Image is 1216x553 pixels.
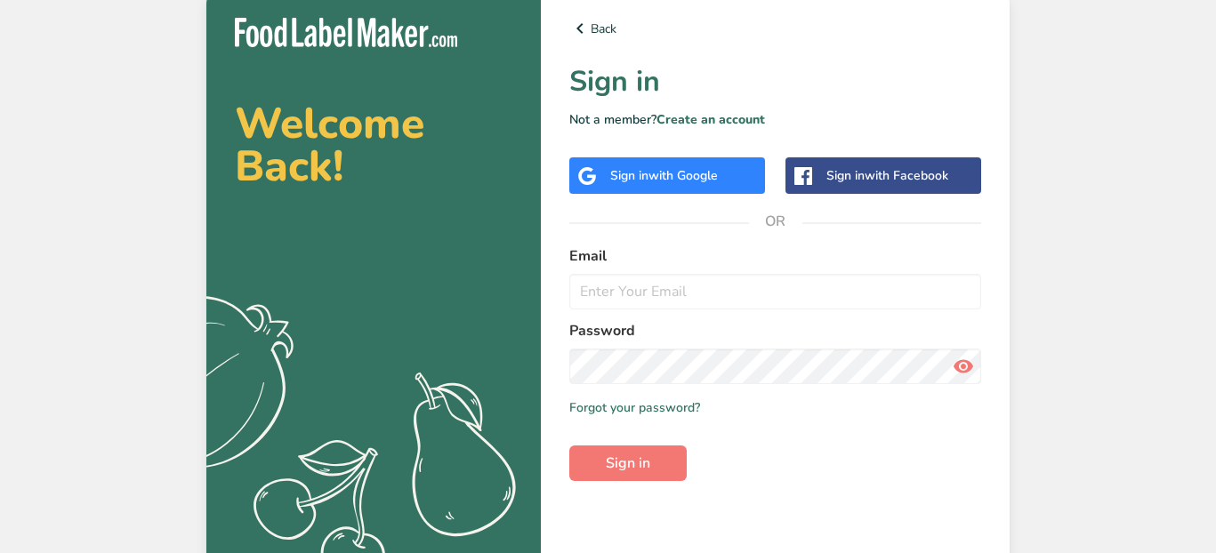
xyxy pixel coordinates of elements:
[606,453,650,474] span: Sign in
[648,167,718,184] span: with Google
[569,60,981,103] h1: Sign in
[656,111,765,128] a: Create an account
[235,102,512,188] h2: Welcome Back!
[569,110,981,129] p: Not a member?
[569,320,981,341] label: Password
[569,274,981,309] input: Enter Your Email
[569,245,981,267] label: Email
[235,18,457,47] img: Food Label Maker
[865,167,948,184] span: with Facebook
[610,166,718,185] div: Sign in
[569,18,981,39] a: Back
[826,166,948,185] div: Sign in
[749,195,802,248] span: OR
[569,398,700,417] a: Forgot your password?
[569,445,687,481] button: Sign in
